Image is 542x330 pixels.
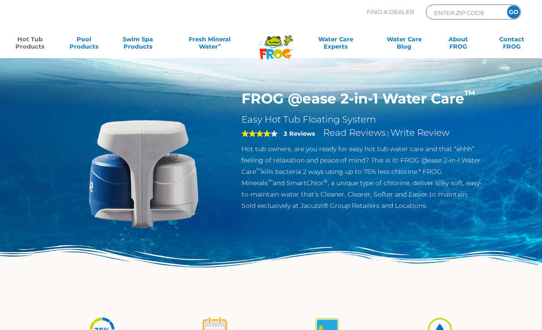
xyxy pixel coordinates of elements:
[437,35,479,54] a: AboutFROG
[59,90,228,258] img: @ease-2-in-1-Holder-v2.png
[507,5,520,19] input: GO
[9,35,51,54] a: Hot TubProducts
[117,35,158,54] a: Swim SpaProducts
[284,130,315,137] strong: 3 Reviews
[323,127,386,138] a: Read Reviews
[300,35,371,54] a: Water CareExperts
[464,88,475,101] sup: ™
[63,35,105,54] a: PoolProducts
[255,24,298,59] img: Frog Products Logo
[241,90,483,107] h1: FROG @ease 2-in-1 Water Care
[268,178,273,184] sup: ™
[171,35,249,54] a: Fresh MineralWater∞
[241,143,483,212] p: Hot tub owners, are you ready for easy hot tub water care and that “ahhh” feeling of relaxation a...
[491,35,533,54] a: ContactFROG
[241,114,483,125] h2: Easy Hot Tub Floating System
[218,42,221,47] sup: ∞
[324,178,328,184] sup: ®
[390,127,449,138] a: Write Review
[387,130,389,137] span: |
[256,167,261,173] sup: ™
[367,5,414,20] p: Find A Dealer
[241,130,271,137] span: 4
[383,35,425,54] a: Water CareBlog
